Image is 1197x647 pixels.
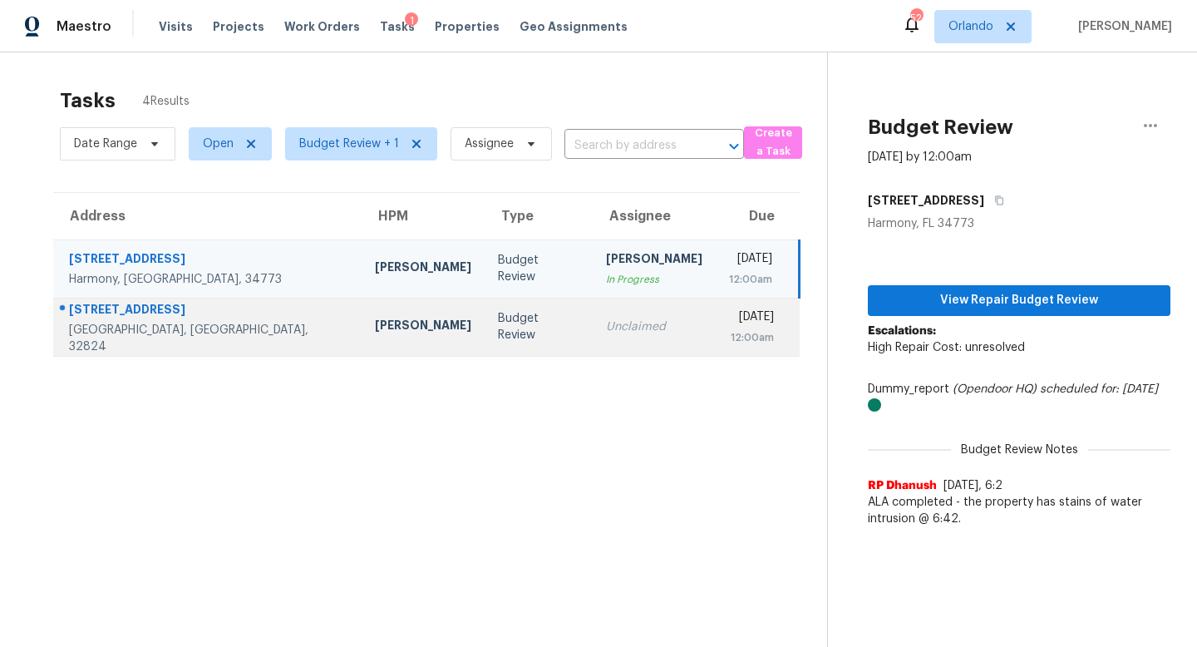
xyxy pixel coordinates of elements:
span: [DATE], 6:2 [943,480,1002,491]
th: Address [53,193,362,240]
div: [DATE] by 12:00am [868,149,972,165]
div: 52 [910,10,922,27]
div: [PERSON_NAME] [606,250,702,271]
i: (Opendoor HQ) [953,383,1037,395]
div: Budget Review [498,252,579,285]
span: 4 Results [142,93,190,110]
div: [PERSON_NAME] [375,317,471,338]
span: Work Orders [284,18,360,35]
i: scheduled for: [DATE] [1040,383,1158,395]
div: In Progress [606,271,702,288]
span: Tasks [380,21,415,32]
span: [PERSON_NAME] [1071,18,1172,35]
div: Dummy_report [868,381,1170,414]
span: Orlando [948,18,993,35]
span: Date Range [74,136,137,152]
span: Open [203,136,234,152]
div: [DATE] [729,309,774,329]
div: Unclaimed [606,319,702,335]
div: [GEOGRAPHIC_DATA], [GEOGRAPHIC_DATA], 32824 [69,322,348,355]
input: Search by address [564,133,697,159]
div: 12:00am [729,329,774,346]
th: Assignee [593,193,716,240]
div: Budget Review [498,310,579,343]
h5: [STREET_ADDRESS] [868,192,984,209]
div: [DATE] [729,250,772,271]
button: Create a Task [744,126,802,159]
span: High Repair Cost: unresolved [868,342,1025,353]
div: [PERSON_NAME] [375,259,471,279]
span: Assignee [465,136,514,152]
div: Harmony, FL 34773 [868,215,1170,232]
div: [STREET_ADDRESS] [69,301,348,322]
button: Copy Address [984,185,1007,215]
span: Properties [435,18,500,35]
div: Harmony, [GEOGRAPHIC_DATA], 34773 [69,271,348,288]
span: Maestro [57,18,111,35]
div: [STREET_ADDRESS] [69,250,348,271]
b: Escalations: [868,325,936,337]
span: Projects [213,18,264,35]
span: RP Dhanush [868,477,937,494]
span: Budget Review + 1 [299,136,399,152]
button: Open [722,135,746,158]
span: View Repair Budget Review [881,290,1157,311]
span: Budget Review Notes [951,442,1088,458]
th: Due [716,193,800,240]
h2: Budget Review [868,119,1013,136]
span: ALA completed - the property has stains of water intrusion @ 6:42. [868,494,1170,527]
span: Create a Task [752,124,794,162]
h2: Tasks [60,92,116,109]
th: HPM [362,193,485,240]
span: Visits [159,18,193,35]
div: 12:00am [729,271,772,288]
div: 1 [405,12,418,29]
button: View Repair Budget Review [868,285,1170,316]
th: Type [485,193,593,240]
span: Geo Assignments [520,18,628,35]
